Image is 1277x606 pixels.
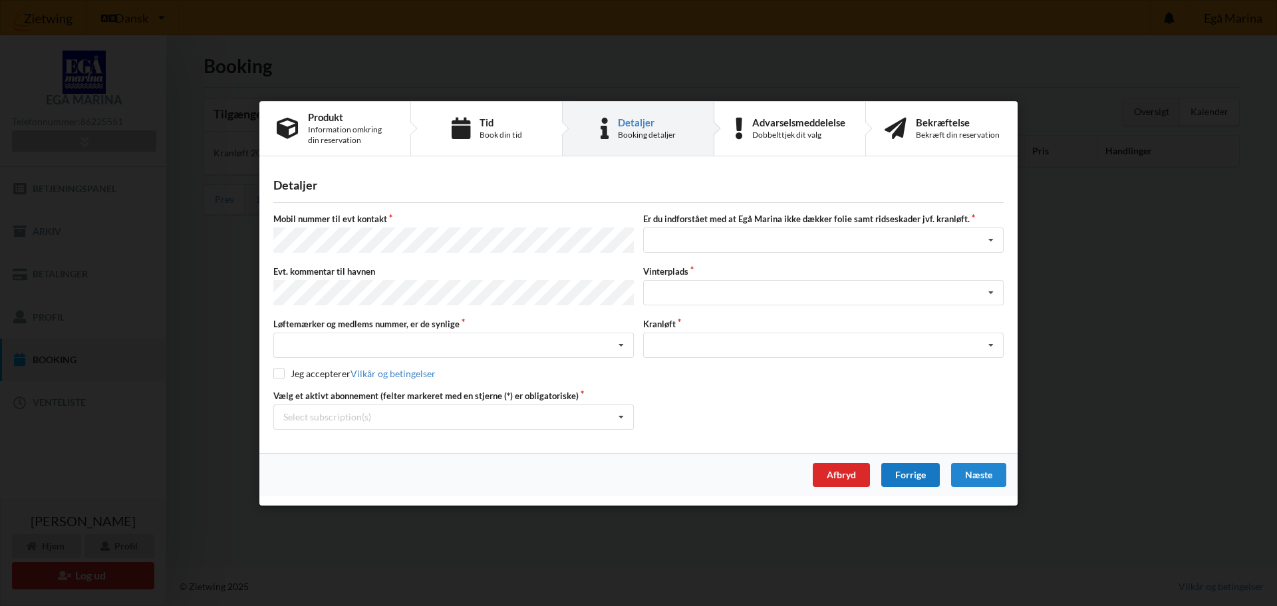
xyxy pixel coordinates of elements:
[752,116,845,127] div: Advarselsmeddelelse
[273,368,436,379] label: Jeg accepterer
[916,129,1000,140] div: Bekræft din reservation
[273,265,634,277] label: Evt. kommentar til havnen
[273,317,634,329] label: Løftemærker og medlems nummer, er de synlige
[643,265,1004,277] label: Vinterplads
[643,317,1004,329] label: Kranløft
[881,462,940,486] div: Forrige
[283,411,371,422] div: Select subscription(s)
[308,111,393,122] div: Produkt
[480,129,522,140] div: Book din tid
[752,129,845,140] div: Dobbelttjek dit valg
[308,124,393,145] div: Information omkring din reservation
[273,389,634,401] label: Vælg et aktivt abonnement (felter markeret med en stjerne (*) er obligatoriske)
[273,178,1004,193] div: Detaljer
[273,213,634,225] label: Mobil nummer til evt kontakt
[351,368,436,379] a: Vilkår og betingelser
[618,116,676,127] div: Detaljer
[916,116,1000,127] div: Bekræftelse
[643,213,1004,225] label: Er du indforstået med at Egå Marina ikke dækker folie samt ridseskader jvf. kranløft.
[813,462,870,486] div: Afbryd
[618,129,676,140] div: Booking detaljer
[480,116,522,127] div: Tid
[951,462,1006,486] div: Næste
